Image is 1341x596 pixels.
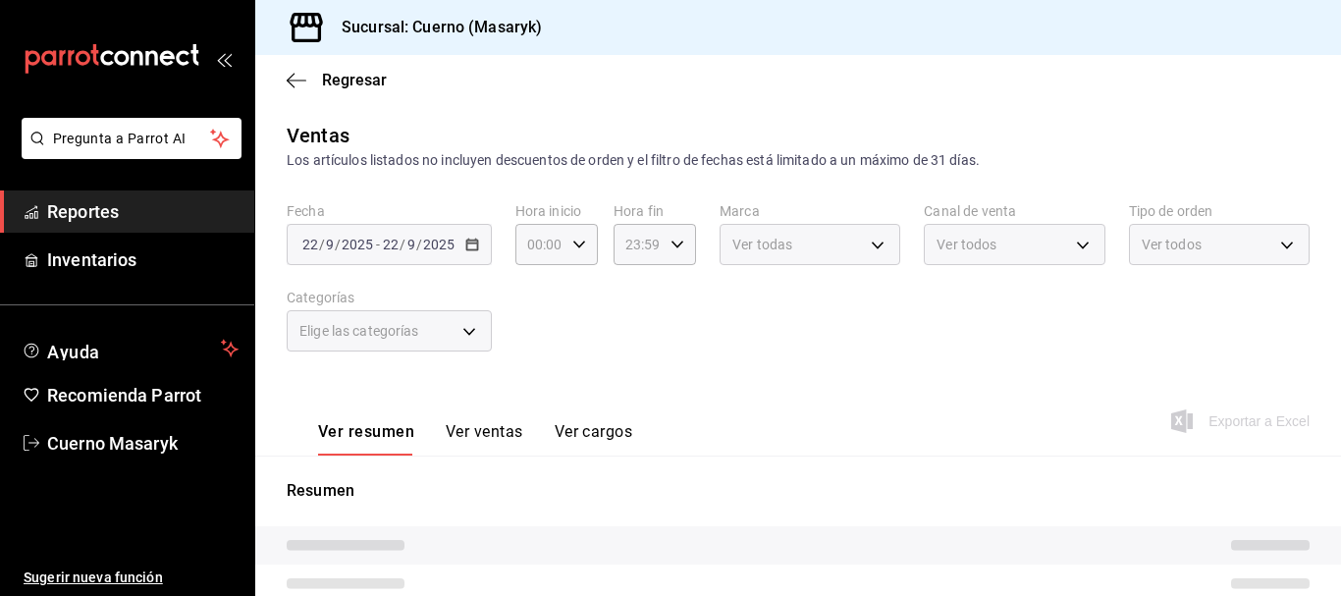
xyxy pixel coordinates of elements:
[555,422,633,456] button: Ver cargos
[341,237,374,252] input: ----
[937,235,996,254] span: Ver todos
[720,204,900,218] label: Marca
[614,204,696,218] label: Hora fin
[515,204,598,218] label: Hora inicio
[47,430,239,457] span: Cuerno Masaryk
[53,129,211,149] span: Pregunta a Parrot AI
[47,246,239,273] span: Inventarios
[322,71,387,89] span: Regresar
[318,422,632,456] div: navigation tabs
[376,237,380,252] span: -
[406,237,416,252] input: --
[326,16,542,39] h3: Sucursal: Cuerno (Masaryk)
[446,422,523,456] button: Ver ventas
[287,150,1310,171] div: Los artículos listados no incluyen descuentos de orden y el filtro de fechas está limitado a un m...
[287,71,387,89] button: Regresar
[422,237,456,252] input: ----
[47,337,213,360] span: Ayuda
[319,237,325,252] span: /
[335,237,341,252] span: /
[287,479,1310,503] p: Resumen
[22,118,241,159] button: Pregunta a Parrot AI
[24,568,239,588] span: Sugerir nueva función
[924,204,1104,218] label: Canal de venta
[301,237,319,252] input: --
[47,198,239,225] span: Reportes
[287,204,492,218] label: Fecha
[1129,204,1310,218] label: Tipo de orden
[382,237,400,252] input: --
[14,142,241,163] a: Pregunta a Parrot AI
[287,121,349,150] div: Ventas
[216,51,232,67] button: open_drawer_menu
[299,321,419,341] span: Elige las categorías
[1142,235,1202,254] span: Ver todos
[287,291,492,304] label: Categorías
[47,382,239,408] span: Recomienda Parrot
[318,422,414,456] button: Ver resumen
[732,235,792,254] span: Ver todas
[325,237,335,252] input: --
[416,237,422,252] span: /
[400,237,405,252] span: /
